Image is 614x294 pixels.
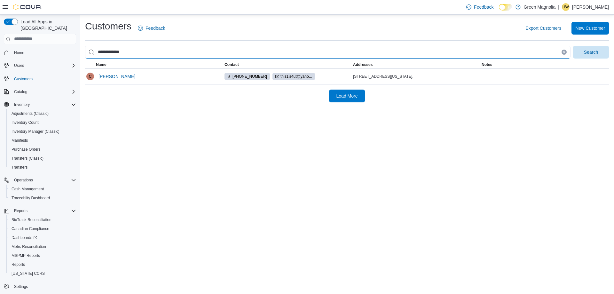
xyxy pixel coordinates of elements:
span: Transfers [12,165,28,170]
button: Canadian Compliance [6,224,79,233]
button: Home [1,48,79,57]
button: BioTrack Reconciliation [6,215,79,224]
a: Transfers (Classic) [9,155,46,162]
span: Addresses [353,62,373,67]
button: New Customer [571,22,609,35]
button: Users [12,62,27,69]
a: Inventory Manager (Classic) [9,128,62,135]
span: Inventory [12,101,76,108]
a: Dashboards [6,233,79,242]
button: Cash Management [6,185,79,194]
a: Inventory Count [9,119,41,126]
button: Traceabilty Dashboard [6,194,79,203]
span: Metrc Reconciliation [12,244,46,249]
button: Purchase Orders [6,145,79,154]
span: (601) 862-3614 [224,73,270,80]
p: Green Magnolia [524,3,556,11]
a: Cash Management [9,185,46,193]
a: Dashboards [9,234,40,242]
button: Customers [1,74,79,83]
a: Customers [12,75,35,83]
span: New Customer [575,25,605,31]
button: Inventory Manager (Classic) [6,127,79,136]
span: Cash Management [12,187,44,192]
span: Transfers (Classic) [9,155,76,162]
button: Reports [12,207,30,215]
p: | [558,3,559,11]
span: Inventory Count [12,120,39,125]
button: Search [573,46,609,59]
a: Reports [9,261,28,268]
span: Home [12,49,76,57]
span: Purchase Orders [9,146,76,153]
button: Load More [329,90,365,102]
div: [STREET_ADDRESS][US_STATE], [353,74,479,79]
span: Canadian Compliance [9,225,76,233]
span: Purchase Orders [12,147,41,152]
a: Purchase Orders [9,146,43,153]
a: [US_STATE] CCRS [9,270,47,277]
button: Inventory [1,100,79,109]
button: Transfers (Classic) [6,154,79,163]
div: Heather Wheeler [562,3,570,11]
span: Inventory Manager (Classic) [12,129,59,134]
button: Inventory Count [6,118,79,127]
button: Settings [1,282,79,291]
button: Adjustments (Classic) [6,109,79,118]
p: [PERSON_NAME] [572,3,609,11]
span: Manifests [9,137,76,144]
span: Inventory [14,102,30,107]
span: Reports [14,208,28,213]
button: Transfers [6,163,79,172]
span: Customers [12,75,76,83]
span: Transfers [9,163,76,171]
span: [US_STATE] CCRS [12,271,45,276]
span: Dashboards [9,234,76,242]
a: Canadian Compliance [9,225,52,233]
img: Cova [13,4,42,10]
a: BioTrack Reconciliation [9,216,54,224]
span: Operations [14,178,33,183]
span: Washington CCRS [9,270,76,277]
span: Search [584,49,598,55]
a: Metrc Reconciliation [9,243,49,250]
button: Manifests [6,136,79,145]
span: Settings [14,284,28,289]
a: Feedback [464,1,496,13]
button: Reports [1,206,79,215]
button: Users [1,61,79,70]
span: Export Customers [525,25,561,31]
span: Cash Management [9,185,76,193]
span: Home [14,50,24,55]
span: [PHONE_NUMBER] [232,74,267,79]
a: Traceabilty Dashboard [9,194,52,202]
span: BioTrack Reconciliation [9,216,76,224]
button: Operations [12,176,35,184]
a: MSPMP Reports [9,252,43,259]
button: Inventory [12,101,32,108]
button: Export Customers [523,22,564,35]
a: Feedback [135,22,168,35]
span: C [89,73,92,80]
span: Metrc Reconciliation [9,243,76,250]
span: HW [563,3,569,11]
span: [PERSON_NAME] [98,73,135,80]
span: Manifests [12,138,28,143]
button: [US_STATE] CCRS [6,269,79,278]
a: Home [12,49,27,57]
span: Users [12,62,76,69]
button: Metrc Reconciliation [6,242,79,251]
button: Catalog [1,87,79,96]
span: Reports [12,262,25,267]
span: Adjustments (Classic) [9,110,76,117]
span: Catalog [14,89,27,94]
span: Inventory Manager (Classic) [9,128,76,135]
span: Adjustments (Classic) [12,111,49,116]
span: Traceabilty Dashboard [9,194,76,202]
button: Catalog [12,88,30,96]
button: [PERSON_NAME] [96,70,138,83]
span: BioTrack Reconciliation [12,217,51,222]
span: Dashboards [12,235,37,240]
span: Feedback [474,4,493,10]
